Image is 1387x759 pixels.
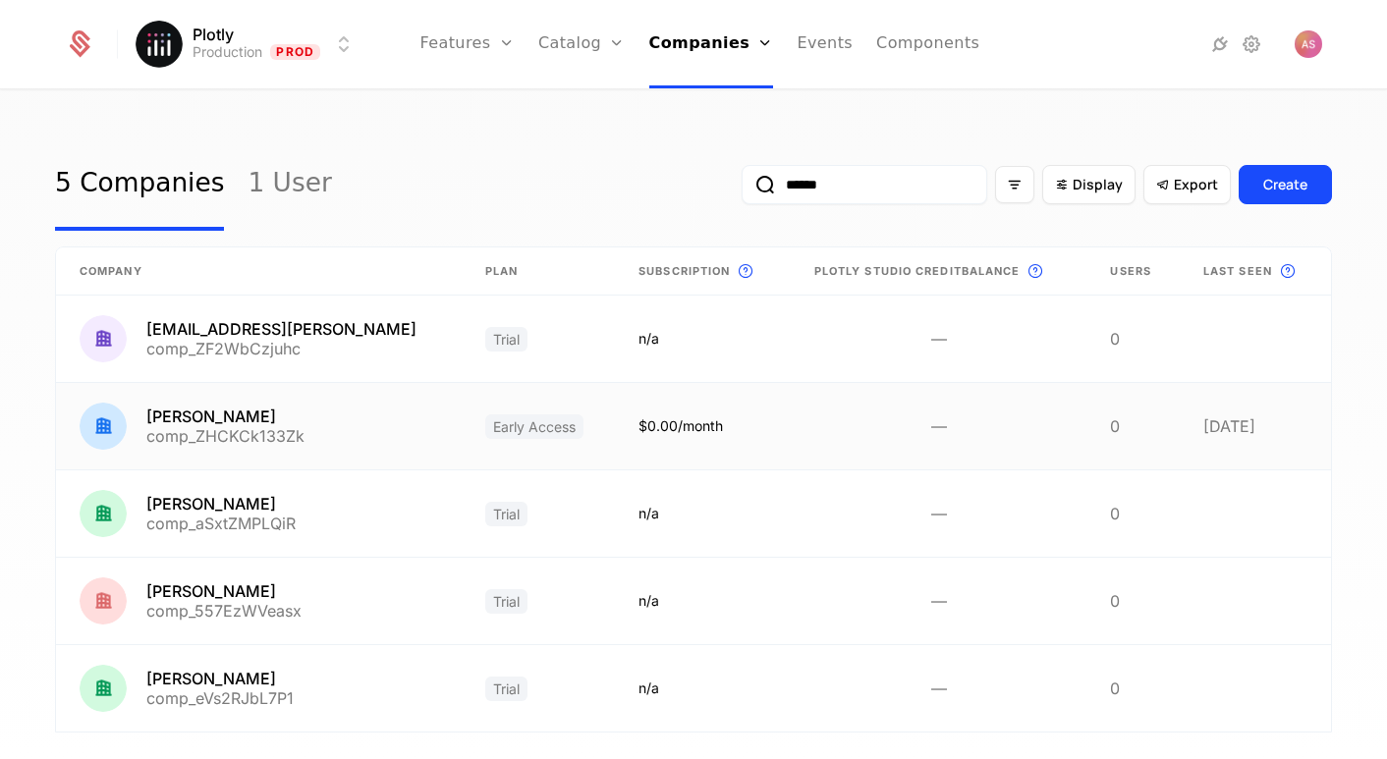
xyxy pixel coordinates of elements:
[1295,30,1322,58] img: Adam Schroeder
[1239,165,1332,204] button: Create
[1042,165,1136,204] button: Display
[1143,165,1231,204] button: Export
[1073,175,1123,194] span: Display
[638,263,730,280] span: Subscription
[814,263,1021,280] span: Plotly Studio credit Balance
[248,138,331,231] a: 1 User
[995,166,1034,203] button: Filter options
[193,42,262,62] div: Production
[141,23,356,66] button: Select environment
[1263,175,1307,194] div: Create
[270,44,320,60] span: Prod
[193,27,234,42] span: Plotly
[56,247,462,296] th: Company
[1086,247,1180,296] th: Users
[1174,175,1218,194] span: Export
[1240,32,1263,56] a: Settings
[1295,30,1322,58] button: Open user button
[1203,263,1272,280] span: Last seen
[55,138,224,231] a: 5 Companies
[1208,32,1232,56] a: Integrations
[462,247,615,296] th: Plan
[136,21,183,68] img: Plotly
